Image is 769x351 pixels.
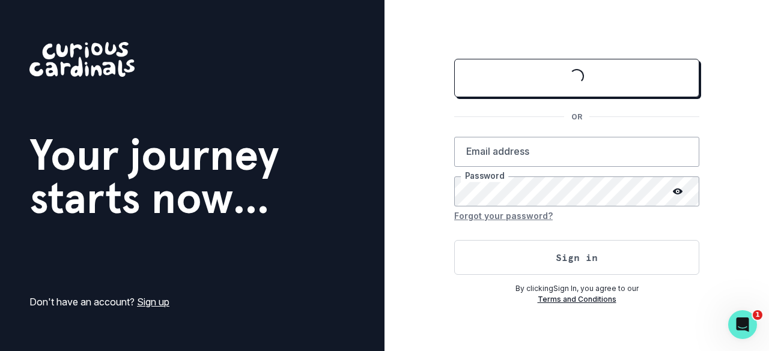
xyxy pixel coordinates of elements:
a: Sign up [137,296,169,308]
button: Sign in [454,240,699,275]
p: By clicking Sign In , you agree to our [454,283,699,294]
h1: Your journey starts now... [29,133,279,220]
span: 1 [753,310,762,320]
p: Don't have an account? [29,295,169,309]
img: Curious Cardinals Logo [29,42,135,77]
iframe: Intercom live chat [728,310,757,339]
button: Sign in with Google (GSuite) [454,59,699,97]
p: OR [564,112,589,122]
a: Terms and Conditions [538,295,616,304]
button: Forgot your password? [454,206,553,226]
